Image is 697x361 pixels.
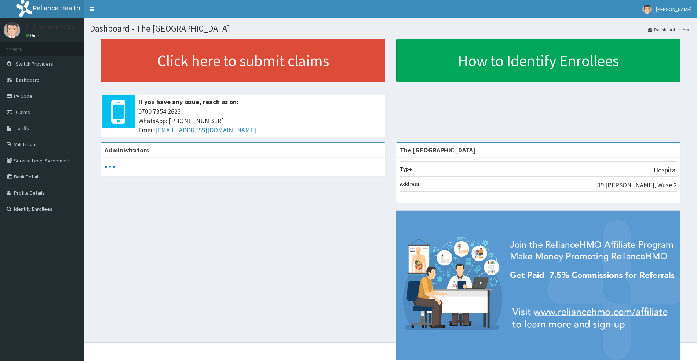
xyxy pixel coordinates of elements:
[656,6,691,12] span: [PERSON_NAME]
[105,161,116,172] svg: audio-loading
[4,22,20,38] img: User Image
[400,146,475,154] strong: The [GEOGRAPHIC_DATA]
[16,109,30,115] span: Claims
[26,24,75,30] p: CLAIMS MANAGER
[642,5,652,14] img: User Image
[16,77,40,83] span: Dashboard
[105,146,149,154] b: Administrators
[597,180,677,190] p: 39 [PERSON_NAME], Wuse 2
[648,26,675,33] a: Dashboard
[676,26,691,33] li: Here
[396,211,680,360] img: provider-team-banner.png
[400,181,420,187] b: Address
[138,107,382,135] span: 0700 7354 2623 WhatsApp: [PHONE_NUMBER] Email:
[90,24,691,33] h1: Dashboard - The [GEOGRAPHIC_DATA]
[138,97,238,106] b: If you have any issue, reach us on:
[16,60,53,67] span: Switch Providers
[396,39,680,82] a: How to Identify Enrollees
[26,33,43,38] a: Online
[155,126,256,134] a: [EMAIL_ADDRESS][DOMAIN_NAME]
[654,165,677,175] p: Hospital
[16,125,29,132] span: Tariffs
[400,166,412,172] b: Type
[101,39,385,82] a: Click here to submit claims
